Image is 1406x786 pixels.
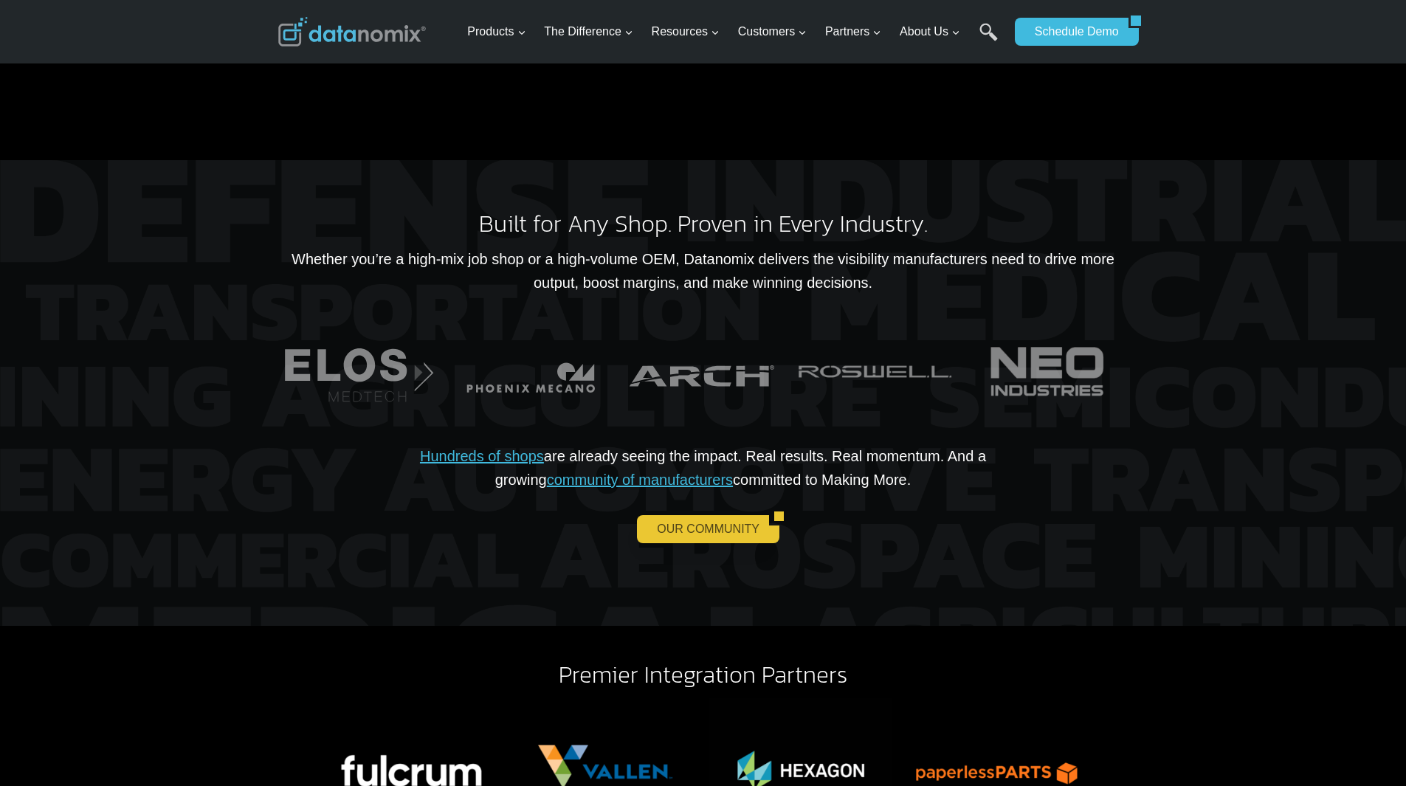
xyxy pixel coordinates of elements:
[1332,715,1406,786] iframe: Chat Widget
[278,212,1128,235] h2: Built for Any Shop. Proven in Every Industry.
[201,329,249,339] a: Privacy Policy
[278,17,426,46] img: Datanomix
[420,448,544,464] a: Hundreds of shops
[165,329,187,339] a: Terms
[278,663,1128,686] h2: Premier Integration Partners
[278,318,1128,426] div: Photo Gallery Carousel
[652,22,720,41] span: Resources
[7,525,244,779] iframe: Popup CTA
[794,318,956,426] img: Datanomix Customer, Roswell
[332,61,399,75] span: Phone number
[278,318,439,426] div: 9 of 26
[1332,715,1406,786] div: Widget de chat
[622,318,784,426] img: Datanomix Customer, ARCH Medical Manufacturing
[332,182,389,196] span: State/Region
[966,318,1128,426] img: Datanomix Customer - Neo Industries
[547,472,733,488] a: community of manufacturers
[450,318,612,426] div: 10 of 26
[966,318,1128,426] div: 13 of 26
[332,1,379,14] span: Last Name
[461,8,1007,56] nav: Primary Navigation
[825,22,881,41] span: Partners
[467,22,525,41] span: Products
[1015,18,1128,46] a: Schedule Demo
[979,23,998,56] a: Search
[278,247,1128,294] p: Whether you’re a high-mix job shop or a high-volume OEM, Datanomix delivers the visibility manufa...
[900,22,960,41] span: About Us
[373,444,1034,492] p: are already seeing the impact. Real results. Real momentum. And a growing committed to Making More.
[450,318,612,426] img: Datanomix Customer, Phoenix Mecano
[544,22,633,41] span: The Difference
[278,318,439,426] img: Datanomix Customer, Elos Medtech
[637,515,769,543] a: OUR COMMUNITY
[738,22,807,41] span: Customers
[622,318,784,426] div: 11 of 26
[794,318,956,426] div: 12 of 26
